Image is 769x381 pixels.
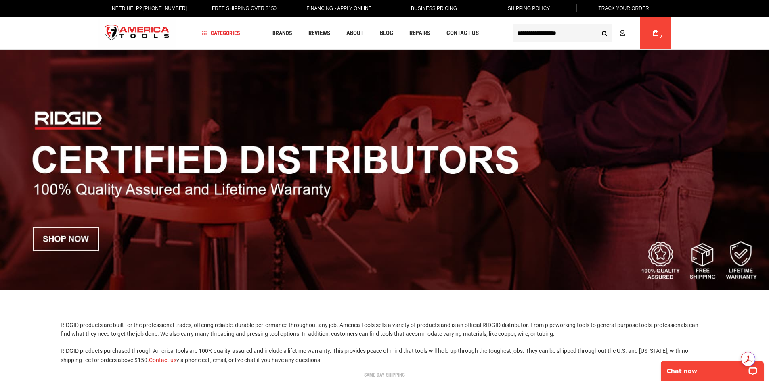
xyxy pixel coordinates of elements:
[305,28,334,39] a: Reviews
[656,356,769,381] iframe: LiveChat chat widget
[597,25,612,41] button: Search
[406,28,434,39] a: Repairs
[380,30,393,36] span: Blog
[61,321,708,339] p: RIDGID products are built for the professional trades, offering reliable, durable performance thr...
[376,28,397,39] a: Blog
[508,6,550,11] span: Shipping Policy
[61,346,708,364] p: RIDGID products purchased through America Tools are 100% quality-assured and include a lifetime w...
[446,30,479,36] span: Contact Us
[648,17,663,49] a: 0
[443,28,482,39] a: Contact Us
[149,357,176,363] a: Contact us
[98,18,176,48] img: America Tools
[201,30,240,36] span: Categories
[308,30,330,36] span: Reviews
[198,28,244,39] a: Categories
[660,34,662,39] span: 0
[272,30,292,36] span: Brands
[409,30,430,36] span: Repairs
[98,18,176,48] a: store logo
[343,28,367,39] a: About
[269,28,296,39] a: Brands
[346,30,364,36] span: About
[96,373,673,377] div: SAME DAY SHIPPING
